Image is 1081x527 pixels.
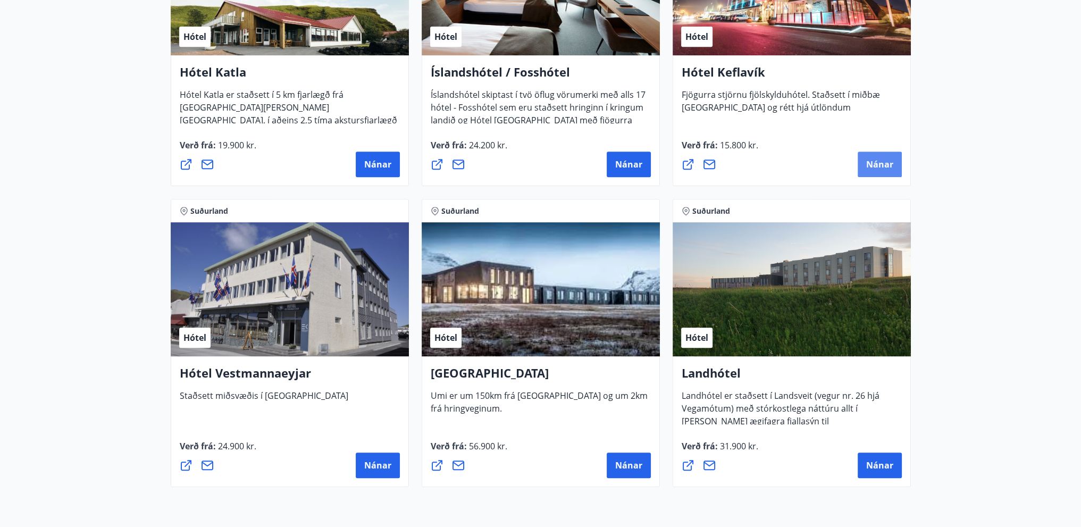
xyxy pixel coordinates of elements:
span: Hótel Katla er staðsett í 5 km fjarlægð frá [GEOGRAPHIC_DATA][PERSON_NAME][GEOGRAPHIC_DATA], í að... [180,89,397,147]
span: Verð frá : [180,440,256,461]
span: Verð frá : [682,440,758,461]
span: Nánar [866,459,893,471]
span: Fjögurra stjörnu fjölskylduhótel. Staðsett í miðbæ [GEOGRAPHIC_DATA] og rétt hjá útlöndum [682,89,880,122]
span: Verð frá : [431,440,507,461]
span: Umi er um 150km frá [GEOGRAPHIC_DATA] og um 2km frá hringveginum. [431,390,648,423]
span: Suðurland [441,206,479,216]
span: Nánar [364,459,391,471]
span: Suðurland [692,206,730,216]
span: 31.900 kr. [718,440,758,452]
span: Hótel [183,31,206,43]
button: Nánar [356,453,400,478]
span: 19.900 kr. [216,139,256,151]
button: Nánar [607,453,651,478]
span: Landhótel er staðsett í Landsveit (vegur nr. 26 hjá Vegamótum) með stórkostlega náttúru allt í [P... [682,390,879,461]
span: Staðsett miðsvæðis í [GEOGRAPHIC_DATA] [180,390,348,410]
span: Suðurland [190,206,228,216]
span: Hótel [183,332,206,344]
span: Hótel [685,31,708,43]
button: Nánar [858,453,902,478]
span: 24.900 kr. [216,440,256,452]
span: Nánar [615,459,642,471]
span: Hótel [434,31,457,43]
button: Nánar [607,152,651,177]
h4: Hótel Vestmannaeyjar [180,365,400,389]
span: Hótel [685,332,708,344]
button: Nánar [858,152,902,177]
span: 15.800 kr. [718,139,758,151]
span: Nánar [615,158,642,170]
span: Nánar [364,158,391,170]
span: 24.200 kr. [467,139,507,151]
h4: Íslandshótel / Fosshótel [431,64,651,88]
h4: [GEOGRAPHIC_DATA] [431,365,651,389]
span: Verð frá : [682,139,758,160]
button: Nánar [356,152,400,177]
h4: Hótel Katla [180,64,400,88]
h4: Hótel Keflavík [682,64,902,88]
h4: Landhótel [682,365,902,389]
span: Verð frá : [180,139,256,160]
span: Verð frá : [431,139,507,160]
span: 56.900 kr. [467,440,507,452]
span: Hótel [434,332,457,344]
span: Nánar [866,158,893,170]
span: Íslandshótel skiptast í tvö öflug vörumerki með alls 17 hótel - Fosshótel sem eru staðsett hringi... [431,89,646,147]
